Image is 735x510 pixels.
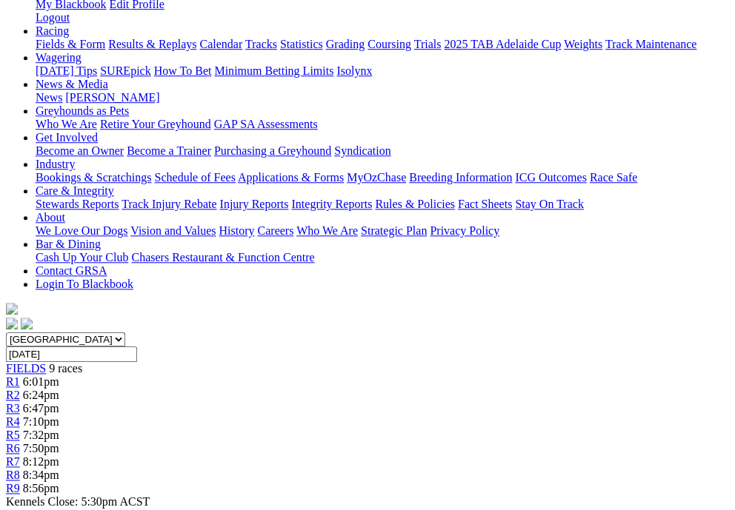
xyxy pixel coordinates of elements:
a: Fact Sheets [458,198,512,210]
a: Industry [36,158,75,170]
span: 9 races [49,362,82,375]
span: 6:47pm [23,402,59,415]
a: SUREpick [100,64,150,77]
a: GAP SA Assessments [214,118,318,130]
a: Vision and Values [130,224,216,237]
a: Isolynx [336,64,372,77]
input: Select date [6,346,137,362]
div: Industry [36,171,729,184]
a: About [36,211,65,224]
span: 8:56pm [23,482,59,494]
a: R5 [6,429,20,441]
a: News & Media [36,78,108,90]
img: logo-grsa-white.png [6,303,18,315]
a: R7 [6,455,20,468]
a: We Love Our Dogs [36,224,127,237]
div: Get Involved [36,144,729,158]
span: 7:10pm [23,415,59,428]
a: Track Maintenance [605,38,696,50]
a: Statistics [280,38,323,50]
a: [DATE] Tips [36,64,97,77]
a: 2025 TAB Adelaide Cup [444,38,561,50]
span: Kennels Close: 5:30pm ACST [6,495,150,508]
a: Coursing [367,38,411,50]
div: Care & Integrity [36,198,729,211]
a: Get Involved [36,131,98,144]
a: Wagering [36,51,82,64]
span: 7:50pm [23,442,59,454]
a: Become a Trainer [127,144,211,157]
a: Integrity Reports [291,198,372,210]
span: 6:24pm [23,389,59,401]
a: R1 [6,375,20,388]
div: Bar & Dining [36,251,729,264]
a: Injury Reports [219,198,288,210]
a: How To Bet [154,64,212,77]
a: R9 [6,482,20,494]
a: Retire Your Greyhound [100,118,211,130]
div: Wagering [36,64,729,78]
a: Logout [36,11,70,24]
a: ICG Outcomes [515,171,586,184]
a: MyOzChase [347,171,406,184]
a: Purchasing a Greyhound [214,144,331,157]
a: Chasers Restaurant & Function Centre [131,251,314,264]
span: 8:12pm [23,455,59,468]
a: Careers [257,224,293,237]
span: 8:34pm [23,469,59,481]
a: Schedule of Fees [154,171,235,184]
a: [PERSON_NAME] [65,91,159,104]
a: Track Injury Rebate [122,198,216,210]
a: Minimum Betting Limits [214,64,333,77]
div: Racing [36,38,729,51]
a: R2 [6,389,20,401]
a: Race Safe [589,171,636,184]
span: 7:32pm [23,429,59,441]
a: Fields & Form [36,38,105,50]
a: Become an Owner [36,144,124,157]
a: Tracks [245,38,277,50]
a: Breeding Information [409,171,512,184]
a: Rules & Policies [375,198,455,210]
a: News [36,91,62,104]
a: Login To Blackbook [36,278,133,290]
img: facebook.svg [6,318,18,329]
a: Privacy Policy [430,224,499,237]
a: Cash Up Your Club [36,251,128,264]
a: Grading [326,38,365,50]
a: History [219,224,254,237]
a: Applications & Forms [238,171,344,184]
div: Greyhounds as Pets [36,118,729,131]
a: Calendar [199,38,242,50]
a: Weights [564,38,602,50]
a: Bar & Dining [36,238,101,250]
a: R3 [6,402,20,415]
a: Care & Integrity [36,184,114,197]
a: Contact GRSA [36,264,107,277]
a: Bookings & Scratchings [36,171,151,184]
a: Racing [36,24,69,37]
a: Syndication [334,144,390,157]
a: R4 [6,415,20,428]
div: News & Media [36,91,729,104]
a: Results & Replays [108,38,196,50]
a: Trials [413,38,441,50]
a: R6 [6,442,20,454]
a: Greyhounds as Pets [36,104,129,117]
span: 6:01pm [23,375,59,388]
a: Stay On Track [515,198,583,210]
a: Stewards Reports [36,198,119,210]
a: R8 [6,469,20,481]
div: About [36,224,729,238]
a: FIELDS [6,362,46,375]
a: Who We Are [36,118,97,130]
